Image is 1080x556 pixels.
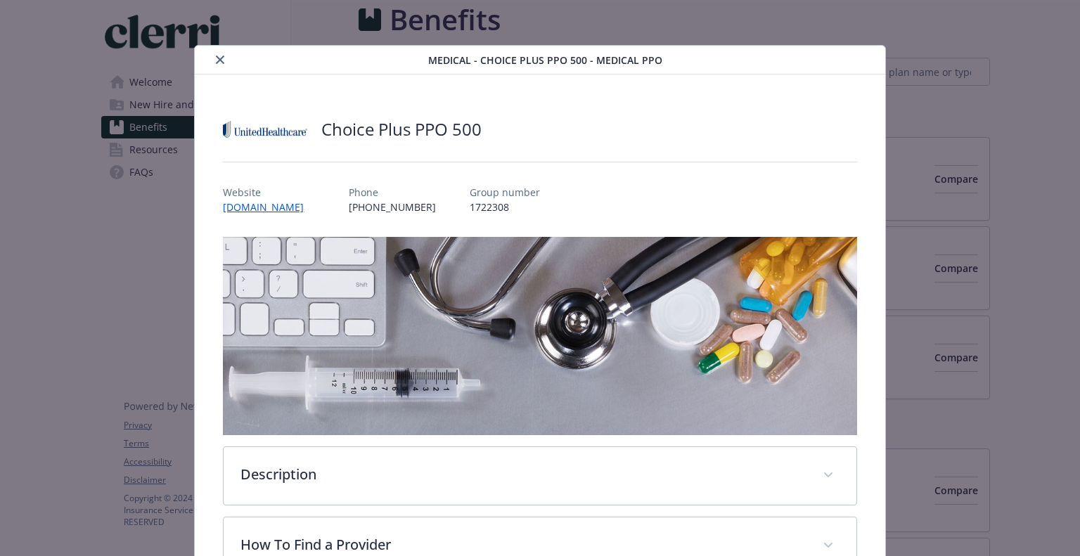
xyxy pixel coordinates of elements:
img: United Healthcare Insurance Company [223,108,307,150]
p: Website [223,185,315,200]
p: Description [240,464,805,485]
p: 1722308 [470,200,540,214]
p: [PHONE_NUMBER] [349,200,436,214]
img: banner [223,237,856,435]
p: Phone [349,185,436,200]
span: Medical - Choice Plus PPO 500 - Medical PPO [428,53,662,67]
p: Group number [470,185,540,200]
p: How To Find a Provider [240,534,805,555]
a: [DOMAIN_NAME] [223,200,315,214]
div: Description [224,447,856,505]
button: close [212,51,229,68]
h2: Choice Plus PPO 500 [321,117,482,141]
